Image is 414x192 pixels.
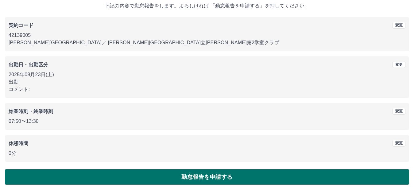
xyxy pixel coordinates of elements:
p: 出勤 [9,78,405,86]
p: [PERSON_NAME][GEOGRAPHIC_DATA] ／ [PERSON_NAME][GEOGRAPHIC_DATA]立[PERSON_NAME]第2学童クラブ [9,39,405,46]
p: 42139005 [9,32,405,39]
b: 休憩時間 [9,141,29,146]
p: 2025年08月23日(土) [9,71,405,78]
button: 勤怠報告を申請する [5,169,409,185]
button: 変更 [393,140,405,147]
b: 出勤日・出勤区分 [9,62,48,67]
b: 始業時刻・終業時刻 [9,109,53,114]
p: 0分 [9,150,405,157]
p: 下記の内容で勤怠報告をします。よろしければ 「勤怠報告を申請する」を押してください。 [5,2,409,10]
button: 変更 [393,22,405,29]
button: 変更 [393,108,405,115]
p: コメント: [9,86,405,93]
button: 変更 [393,61,405,68]
p: 07:50 〜 13:30 [9,118,405,125]
b: 契約コード [9,23,33,28]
